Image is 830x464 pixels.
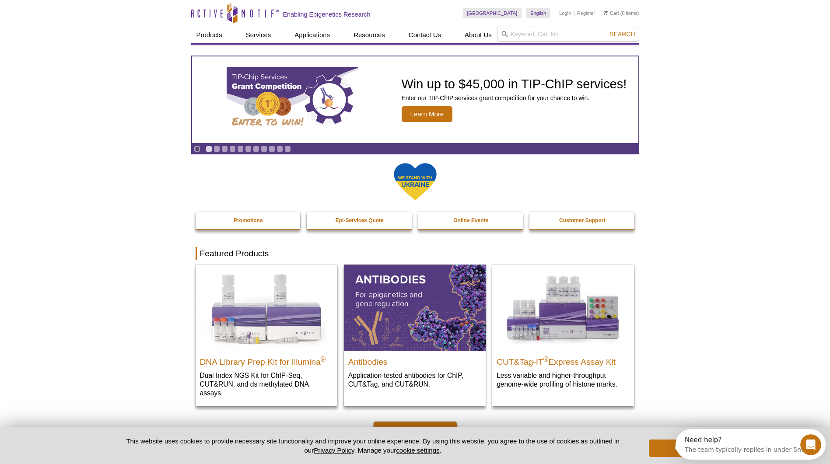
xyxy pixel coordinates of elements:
[284,146,291,152] a: Go to slide 11
[214,146,220,152] a: Go to slide 2
[206,146,212,152] a: Go to slide 1
[111,436,635,455] p: This website uses cookies to provide necessary site functionality and improve your online experie...
[543,355,549,363] sup: ®
[604,10,619,16] a: Cart
[497,371,630,389] p: Less variable and higher-throughput genome-wide profiling of histone marks​.
[196,212,301,229] a: Promotions
[9,7,128,14] div: Need help?
[492,265,634,350] img: CUT&Tag-IT® Express Assay Kit
[200,371,333,398] p: Dual Index NGS Kit for ChIP-Seq, CUT&RUN, and ds methylated DNA assays.
[191,27,228,43] a: Products
[253,146,259,152] a: Go to slide 7
[194,146,200,152] a: Toggle autoplay
[229,146,236,152] a: Go to slide 4
[374,422,457,439] a: View All Products
[9,14,128,24] div: The team typically replies in under 5m
[321,355,326,363] sup: ®
[800,434,821,455] iframe: Intercom live chat
[649,440,719,457] button: Got it!
[196,247,635,260] h2: Featured Products
[307,212,413,229] a: Epi-Services Quote
[277,146,283,152] a: Go to slide 10
[492,265,634,397] a: CUT&Tag-IT® Express Assay Kit CUT&Tag-IT®Express Assay Kit Less variable and higher-throughput ge...
[348,27,390,43] a: Resources
[269,146,275,152] a: Go to slide 9
[604,10,608,15] img: Your Cart
[241,27,277,43] a: Services
[402,106,453,122] span: Learn More
[526,8,550,18] a: English
[192,56,638,143] article: TIP-ChIP Services Grant Competition
[529,212,635,229] a: Customer Support
[234,217,263,223] strong: Promotions
[348,353,481,366] h2: Antibodies
[344,265,486,397] a: All Antibodies Antibodies Application-tested antibodies for ChIP, CUT&Tag, and CUT&RUN.
[283,10,371,18] h2: Enabling Epigenetics Research
[4,3,154,28] div: Open Intercom Messenger
[336,217,384,223] strong: Epi-Services Quote
[559,217,605,223] strong: Customer Support
[348,371,481,389] p: Application-tested antibodies for ChIP, CUT&Tag, and CUT&RUN.
[497,27,639,42] input: Keyword, Cat. No.
[200,353,333,366] h2: DNA Library Prep Kit for Illumina
[344,265,486,350] img: All Antibodies
[403,27,446,43] a: Contact Us
[196,265,337,406] a: DNA Library Prep Kit for Illumina DNA Library Prep Kit for Illumina® Dual Index NGS Kit for ChIP-...
[289,27,335,43] a: Applications
[463,8,522,18] a: [GEOGRAPHIC_DATA]
[607,30,637,38] button: Search
[676,429,826,460] iframe: Intercom live chat discovery launcher
[577,10,595,16] a: Register
[393,162,437,201] img: We Stand With Ukraine
[227,67,358,133] img: TIP-ChIP Services Grant Competition
[453,217,488,223] strong: Online Events
[237,146,244,152] a: Go to slide 5
[396,447,439,454] button: cookie settings
[192,56,638,143] a: TIP-ChIP Services Grant Competition Win up to $45,000 in TIP-ChIP services! Enter our TIP-ChIP se...
[497,353,630,366] h2: CUT&Tag-IT Express Assay Kit
[245,146,252,152] a: Go to slide 6
[559,10,571,16] a: Login
[261,146,267,152] a: Go to slide 8
[574,8,575,18] li: |
[609,31,635,38] span: Search
[604,8,639,18] li: (0 items)
[459,27,497,43] a: About Us
[314,447,354,454] a: Privacy Policy
[418,212,524,229] a: Online Events
[196,265,337,350] img: DNA Library Prep Kit for Illumina
[221,146,228,152] a: Go to slide 3
[402,94,627,102] p: Enter our TIP-ChIP services grant competition for your chance to win.
[402,77,627,91] h2: Win up to $45,000 in TIP-ChIP services!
